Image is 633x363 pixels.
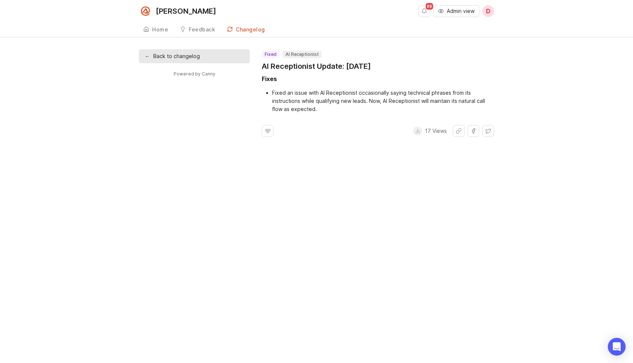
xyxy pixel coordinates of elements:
[418,5,430,17] button: Notifications
[262,61,371,71] a: AI Receptionist Update: [DATE]
[272,89,494,113] li: Fixed an issue with AI Receptionist occasionally saying technical phrases from its instructions w...
[447,7,475,15] span: Admin view
[175,22,220,37] a: Feedback
[426,3,433,10] span: 99
[139,49,250,63] a: ←Back to changelog
[156,7,216,15] div: [PERSON_NAME]
[468,125,479,137] button: Share on Facebook
[285,51,319,57] p: AI Receptionist
[173,70,217,78] a: Powered by Canny
[608,338,626,356] div: Open Intercom Messenger
[482,125,494,137] button: Share on X
[236,27,265,32] div: Changelog
[262,74,277,83] div: Fixes
[189,27,215,32] div: Feedback
[265,51,277,57] p: fixed
[482,5,494,17] button: D
[425,127,447,135] p: 17 Views
[152,27,168,32] div: Home
[486,7,490,16] span: D
[139,22,173,37] a: Home
[433,5,479,17] button: Admin view
[139,4,152,18] img: Smith.ai logo
[222,22,269,37] a: Changelog
[453,125,465,137] button: Share link
[145,52,150,60] div: ←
